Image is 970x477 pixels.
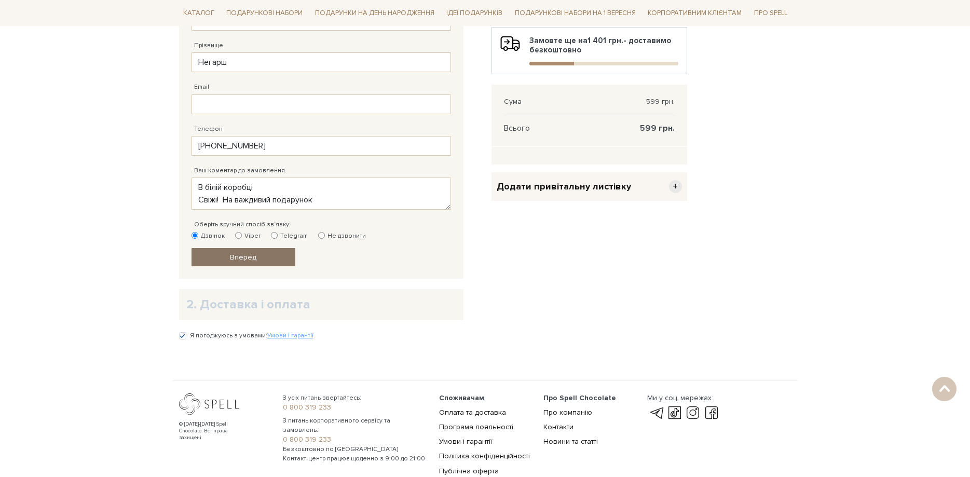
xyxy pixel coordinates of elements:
[647,407,665,419] a: telegram
[179,421,249,441] div: © [DATE]-[DATE] Spell Chocolate. Всі права захищені
[640,124,675,133] span: 599 грн.
[511,4,640,22] a: Подарункові набори на 1 Вересня
[669,180,682,193] span: +
[283,445,427,454] span: Безкоштовно по [GEOGRAPHIC_DATA]
[271,232,278,239] input: Telegram
[543,393,616,402] span: Про Spell Chocolate
[194,166,286,175] label: Ваш коментар до замовлення.
[750,5,791,21] a: Про Spell
[684,407,702,419] a: instagram
[439,437,492,446] a: Умови і гарантії
[439,423,513,431] a: Програма лояльності
[283,454,427,464] span: Контакт-центр працює щоденно з 9:00 до 21:00
[439,467,499,475] a: Публічна оферта
[318,231,366,241] label: Не дзвонити
[439,452,530,460] a: Політика конфіденційності
[647,393,720,403] div: Ми у соц. мережах:
[318,232,325,239] input: Не дзвонити
[442,5,507,21] a: Ідеї подарунків
[439,393,484,402] span: Споживачам
[311,5,439,21] a: Подарунки на День народження
[194,41,223,50] label: Прізвище
[192,231,225,241] label: Дзвінок
[179,5,218,21] a: Каталог
[644,4,746,22] a: Корпоративним клієнтам
[283,435,427,444] a: 0 800 319 233
[230,253,256,262] span: Вперед
[283,393,427,403] span: З усіх питань звертайтесь:
[222,5,307,21] a: Подарункові набори
[497,181,631,193] span: Додати привітальну листівку
[504,124,530,133] span: Всього
[439,408,506,417] a: Оплата та доставка
[543,437,598,446] a: Новини та статті
[194,83,209,92] label: Email
[543,408,592,417] a: Про компанію
[283,416,427,435] span: З питань корпоративного сервісу та замовлень:
[235,231,261,241] label: Viber
[543,423,573,431] a: Контакти
[703,407,720,419] a: facebook
[192,178,451,210] textarea: В білій коробці Свіжі! На важдивий подарунок
[283,403,427,412] a: 0 800 319 233
[271,231,308,241] label: Telegram
[646,97,675,106] span: 599 грн.
[267,332,313,339] a: Умови і гарантії
[190,331,313,340] label: Я погоджуюсь з умовами:
[588,36,623,45] b: 1 401 грн.
[500,36,678,65] div: Замовте ще на - доставимо безкоштовно
[666,407,684,419] a: tik-tok
[194,125,223,134] label: Телефон
[504,97,522,106] span: Сума
[186,296,456,312] h2: 2. Доставка і оплата
[192,232,198,239] input: Дзвінок
[235,232,242,239] input: Viber
[194,220,291,229] label: Оберіть зручний спосіб зв`язку:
